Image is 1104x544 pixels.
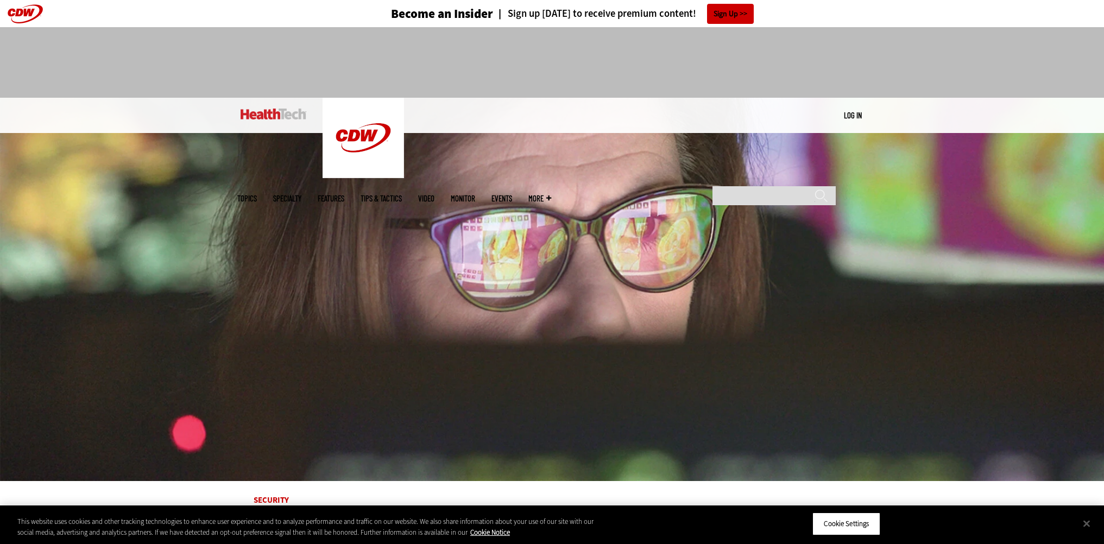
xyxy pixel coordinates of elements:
[451,194,475,203] a: MonITor
[491,194,512,203] a: Events
[323,98,404,178] img: Home
[418,194,434,203] a: Video
[528,194,551,203] span: More
[323,169,404,181] a: CDW
[361,194,402,203] a: Tips & Tactics
[707,4,754,24] a: Sign Up
[254,495,289,505] a: Security
[844,110,862,120] a: Log in
[355,38,750,87] iframe: advertisement
[493,9,696,19] a: Sign up [DATE] to receive premium content!
[1075,511,1099,535] button: Close
[470,528,510,537] a: More information about your privacy
[318,194,344,203] a: Features
[241,109,306,119] img: Home
[391,8,493,20] h3: Become an Insider
[17,516,607,537] div: This website uses cookies and other tracking technologies to enhance user experience and to analy...
[237,194,257,203] span: Topics
[350,8,493,20] a: Become an Insider
[812,513,880,535] button: Cookie Settings
[273,194,301,203] span: Specialty
[844,110,862,121] div: User menu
